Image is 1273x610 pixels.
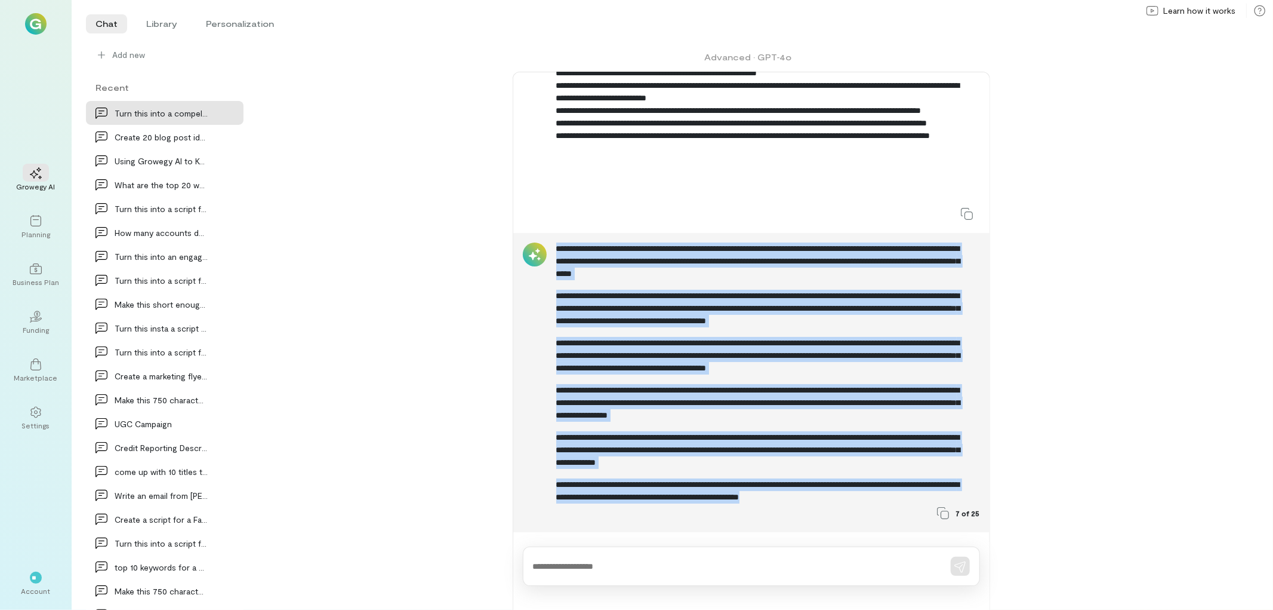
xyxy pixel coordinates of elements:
div: What are the top 20 ways small business owners ca… [115,179,208,191]
li: Library [137,14,187,33]
div: Marketplace [14,373,58,382]
div: Turn this into a script for a facebook reel: Wha… [115,346,208,358]
div: Account [21,586,51,596]
span: 7 of 25 [956,508,980,518]
a: Planning [14,206,57,249]
a: Funding [14,301,57,344]
div: UGC Campaign [115,418,208,430]
a: Business Plan [14,253,57,296]
div: Turn this into a compelling Reel script targeting… [115,107,208,119]
div: Turn this into an engaging script for a social me… [115,250,208,263]
span: Learn how it works [1163,5,1235,17]
div: Create 20 blog post ideas for Growegy, Inc. (Grow… [115,131,208,143]
div: Planning [21,229,50,239]
div: Business Plan [13,277,59,287]
div: come up with 10 titles that say: Journey Towards… [115,465,208,478]
div: Create a marketing flyer for the company Re-Leash… [115,370,208,382]
a: Settings [14,397,57,440]
li: Chat [86,14,127,33]
div: Turn this into a script for a facebook reel: Cur… [115,203,208,215]
div: Turn this insta a script for an instagram reel:… [115,322,208,335]
div: How many accounts do I need to build a business c… [115,226,208,239]
div: Make this 750 characters or LESS: Big Shout-out… [115,585,208,597]
span: Add new [112,49,145,61]
div: Write an email from [PERSON_NAME] Twist, Customer Success… [115,489,208,502]
div: Turn this into a script for a facebook reel. Mak… [115,537,208,550]
div: top 10 keywords for a mobile notary service [115,561,208,574]
div: Funding [23,325,49,335]
div: Turn this into a script for an Instagram Reel: W… [115,274,208,287]
li: Personalization [196,14,283,33]
div: Create a script for a Facebook Reel. Make the sc… [115,513,208,526]
a: Growegy AI [14,158,57,201]
div: Growegy AI [17,182,56,191]
div: Recent [86,81,243,94]
a: Marketplace [14,349,57,392]
div: Credit Reporting Descrepancies [115,442,208,454]
div: Make this short enough for a quarter page flyer:… [115,298,208,311]
div: Using Growegy AI to Keep You Moving [115,155,208,167]
div: Settings [22,421,50,430]
div: Make this 750 characters or less: Paying Before… [115,394,208,406]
